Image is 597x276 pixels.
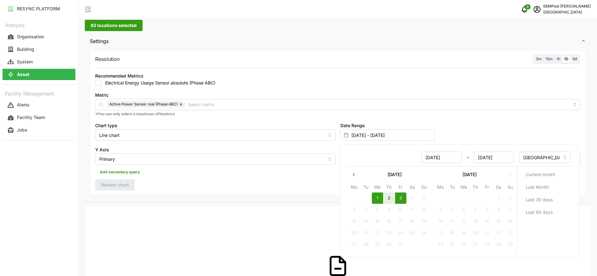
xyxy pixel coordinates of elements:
span: 1h [556,57,560,61]
div: Select date range [340,144,579,257]
button: 19 November 2025 [458,227,469,239]
button: 15 October 2025 [372,216,383,227]
button: Add secondary query [95,167,144,177]
button: 2 November 2025 [504,192,516,204]
button: 22 November 2025 [493,227,504,239]
p: Jobs [17,127,27,133]
th: Mo [348,183,360,192]
button: Settings [85,34,591,49]
input: Select metric [188,101,569,108]
p: Resolution [95,55,120,63]
span: Active Power Sensor real (Phase ABC) [109,101,178,108]
button: Last 90 days [519,207,571,218]
p: Alerts [17,102,30,108]
th: Sa [493,183,504,192]
th: Su [418,183,430,192]
p: Asset [17,71,29,78]
th: We [372,183,383,192]
a: Jobs [3,124,75,137]
button: 4 November 2025 [446,204,458,215]
input: Select Y axis [95,154,335,165]
input: Select date range [340,129,435,141]
span: Current month [525,169,555,180]
button: 12 October 2025 [418,204,429,215]
button: Last Month [519,181,571,193]
button: Last 30 days [519,194,571,205]
p: Facility Management [3,89,75,98]
button: Organisation [3,31,75,42]
th: Fr [395,183,406,192]
button: 14 October 2025 [360,216,371,227]
p: Facility Team [17,114,45,121]
div: Settings [85,49,591,202]
span: 15m [545,57,553,61]
button: 8 October 2025 [372,204,383,215]
button: Facility Team [3,112,75,123]
button: 3 November 2025 [435,204,446,215]
th: Th [383,183,395,192]
th: We [458,183,469,192]
button: 1 October 2025 [372,192,383,204]
button: 28 October 2025 [360,239,371,250]
p: RESYNC PLATFORM [17,6,60,12]
a: RESYNC PLATFORM [3,3,75,15]
button: 15 November 2025 [493,216,504,227]
button: System [3,56,75,68]
button: 14 November 2025 [481,216,492,227]
span: Render chart [101,180,129,190]
button: 18 November 2025 [446,227,458,239]
span: Last 30 days [525,194,552,205]
label: Date Range [340,122,365,129]
button: 23 October 2025 [383,227,394,239]
p: EBMPast [PERSON_NAME] [543,3,591,9]
button: 13 October 2025 [348,216,360,227]
button: [DATE] [435,169,505,180]
button: [DATE] [360,169,430,180]
button: 2 October 2025 [383,192,394,204]
span: 1D [564,57,568,61]
button: 7 November 2025 [481,204,492,215]
button: 12 November 2025 [458,216,469,227]
a: Alerts [3,99,75,111]
span: Last Month [525,182,549,192]
label: Electrical Energy Usage Sensor absolute (Phase ABC) [101,80,215,86]
button: 25 November 2025 [446,239,458,250]
button: 28 November 2025 [481,239,492,250]
button: 17 November 2025 [435,227,446,239]
a: Asset [3,68,75,81]
button: Asset [3,69,75,80]
button: 4 October 2025 [406,192,418,204]
button: 21 October 2025 [360,227,371,239]
button: 31 October 2025 [395,239,406,250]
button: 11 October 2025 [406,204,418,215]
button: 11 November 2025 [446,216,458,227]
label: Chart type [95,122,117,129]
button: 9 October 2025 [383,204,394,215]
button: Alerts [3,100,75,111]
button: 27 November 2025 [469,239,481,250]
button: 20 November 2025 [469,227,481,239]
label: Metric [95,92,109,99]
button: 62 locations selected [85,20,143,31]
th: Mo [435,183,446,192]
input: Select chart type [95,129,335,141]
button: 24 November 2025 [435,239,446,250]
button: 26 November 2025 [458,239,469,250]
button: Current month [519,169,571,180]
span: 1M [572,57,577,61]
button: 16 October 2025 [383,216,394,227]
button: 26 October 2025 [418,227,429,239]
a: Organisation [3,30,75,43]
button: 21 November 2025 [481,227,492,239]
span: Settings [90,34,581,49]
th: Tu [360,183,372,192]
div: - [349,152,514,163]
button: Building [3,44,75,55]
button: 3 October 2025 [395,192,406,204]
button: 1 November 2025 [493,192,504,204]
button: 5 October 2025 [418,192,429,204]
button: 16 November 2025 [504,216,516,227]
button: 9 November 2025 [504,204,516,215]
button: 27 October 2025 [348,239,360,250]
